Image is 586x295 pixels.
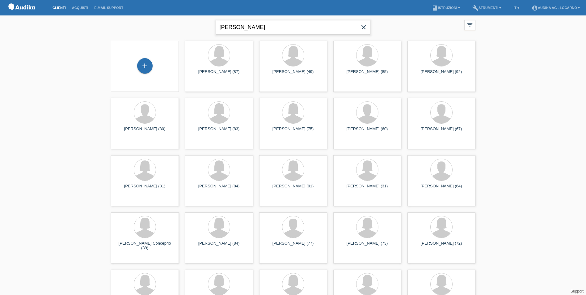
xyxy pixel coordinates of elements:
a: Support [571,289,584,293]
i: build [472,5,478,11]
div: [PERSON_NAME] (49) [264,69,322,79]
i: close [360,24,367,31]
div: [PERSON_NAME] (83) [190,126,248,136]
div: [PERSON_NAME] (92) [412,69,470,79]
div: [PERSON_NAME] (87) [190,69,248,79]
i: filter_list [466,21,473,28]
a: Acquisti [69,6,91,10]
div: [PERSON_NAME] (91) [264,184,322,194]
div: [PERSON_NAME] (84) [190,241,248,251]
div: [PERSON_NAME] Conceprio (89) [116,241,174,251]
input: Ricerca... [216,20,370,35]
div: [PERSON_NAME] (67) [412,126,470,136]
div: [PERSON_NAME] (75) [264,126,322,136]
a: Clienti [49,6,69,10]
a: account_circleAudika AG - Locarno ▾ [529,6,583,10]
a: IT ▾ [510,6,522,10]
div: [PERSON_NAME] (81) [116,184,174,194]
div: [PERSON_NAME] (73) [338,241,396,251]
div: [PERSON_NAME] (85) [338,69,396,79]
div: [PERSON_NAME] (64) [412,184,470,194]
div: [PERSON_NAME] (77) [264,241,322,251]
a: POS — MF Group [6,12,37,17]
div: [PERSON_NAME] (84) [190,184,248,194]
div: Registrare cliente [137,61,152,71]
a: buildStrumenti ▾ [469,6,504,10]
i: account_circle [532,5,538,11]
a: E-mail Support [91,6,126,10]
div: [PERSON_NAME] (80) [116,126,174,136]
div: [PERSON_NAME] (72) [412,241,470,251]
a: bookIstruzioni ▾ [429,6,463,10]
div: [PERSON_NAME] (60) [338,126,396,136]
div: [PERSON_NAME] (31) [338,184,396,194]
i: book [432,5,438,11]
